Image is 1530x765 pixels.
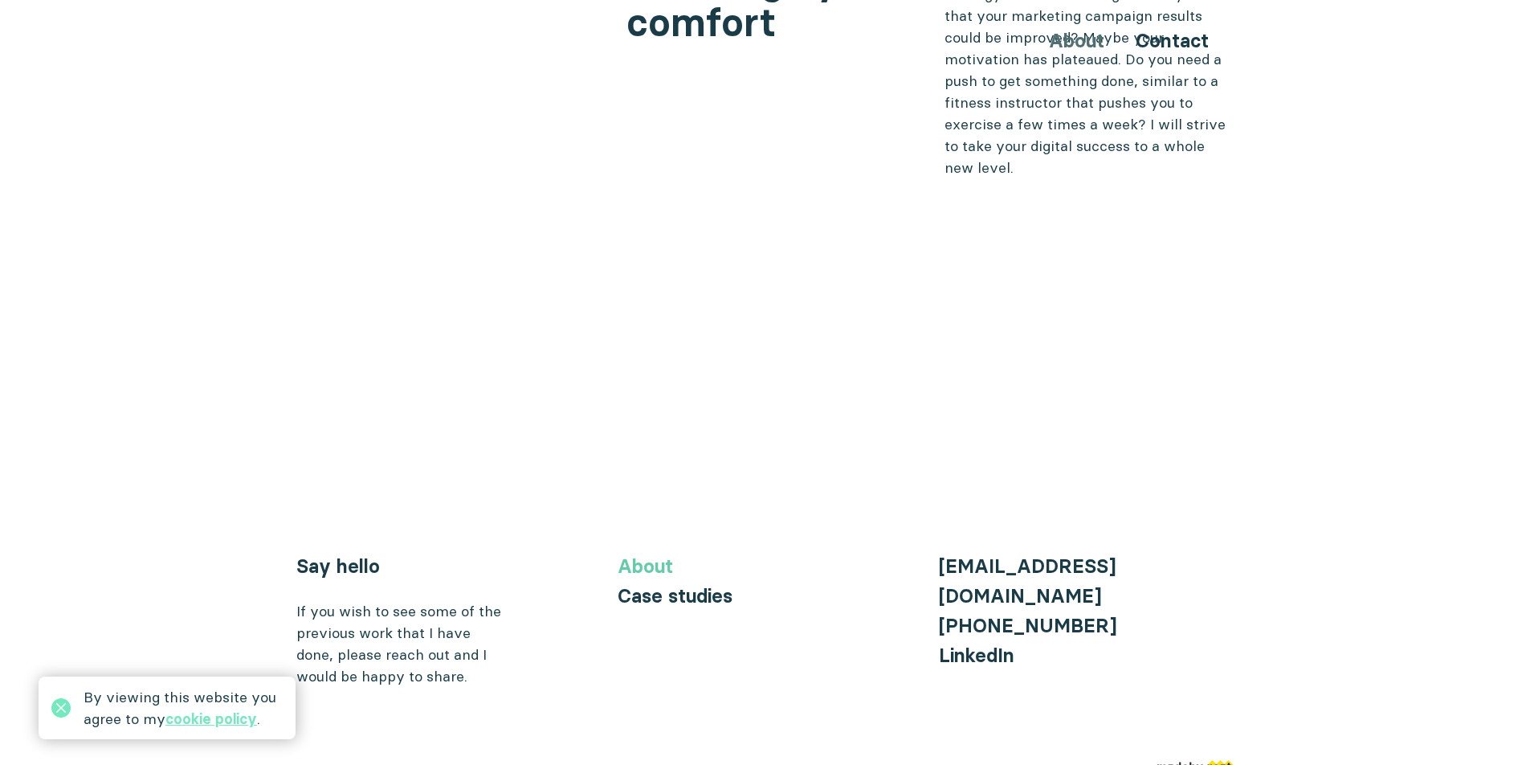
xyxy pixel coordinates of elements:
a: [EMAIL_ADDRESS][DOMAIN_NAME] [939,554,1116,607]
div: By viewing this website you agree to my . [84,686,283,730]
a: Say hello [296,554,380,578]
div: If you wish to see some of the previous work that I have done, please reach out and I would be ha... [296,600,505,687]
a: About [618,554,673,578]
a: Case studies [618,584,732,607]
a: cookie policy [165,710,257,728]
a: Contact [1136,29,1209,52]
a: [PHONE_NUMBER] [939,614,1116,637]
a: LinkedIn [939,644,1014,667]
